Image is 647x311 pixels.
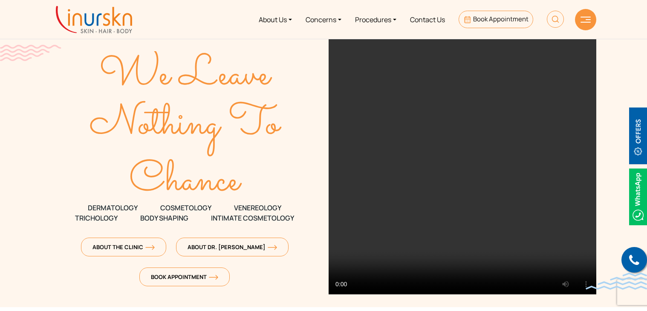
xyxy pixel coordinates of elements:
a: About Us [252,3,299,35]
img: Whatsappicon [629,169,647,225]
span: TRICHOLOGY [75,213,118,223]
span: About The Clinic [92,243,155,251]
text: Chance [130,150,243,213]
span: COSMETOLOGY [160,203,211,213]
img: offerBt [629,108,647,164]
a: About The Clinicorange-arrow [81,238,166,256]
a: Book Appointment [459,11,533,28]
text: We Leave [99,44,272,107]
span: Intimate Cosmetology [211,213,294,223]
img: orange-arrow [145,245,155,250]
img: inurskn-logo [56,6,132,33]
span: Book Appointment [473,15,529,23]
span: VENEREOLOGY [234,203,281,213]
img: HeaderSearch [547,11,564,28]
img: orange-arrow [268,245,277,250]
span: Book Appointment [151,273,218,281]
a: Whatsappicon [629,191,647,201]
a: Contact Us [403,3,452,35]
span: DERMATOLOGY [88,203,138,213]
a: About Dr. [PERSON_NAME]orange-arrow [176,238,289,256]
img: bluewave [586,273,647,290]
img: orange-arrow [209,275,218,280]
text: Nothing To [90,93,282,156]
a: Concerns [299,3,348,35]
a: Procedures [348,3,403,35]
img: hamLine.svg [581,17,591,23]
a: Book Appointmentorange-arrow [139,267,230,286]
span: Body Shaping [140,213,188,223]
span: About Dr. [PERSON_NAME] [188,243,277,251]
